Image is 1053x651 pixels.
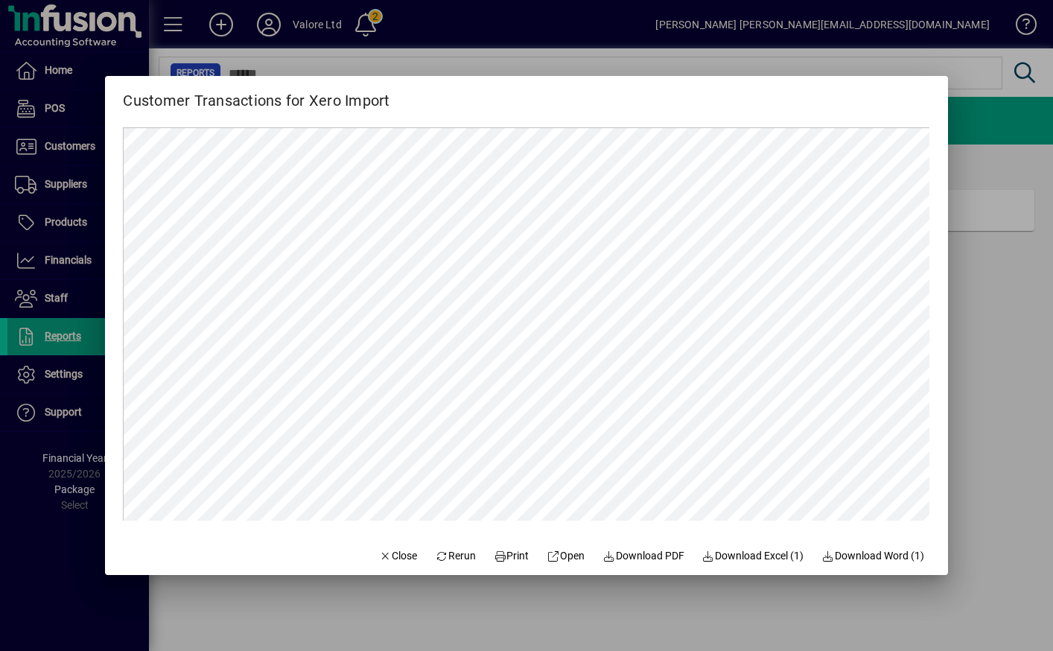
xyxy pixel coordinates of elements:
[379,548,418,564] span: Close
[696,542,810,569] button: Download Excel (1)
[105,76,407,112] h2: Customer Transactions for Xero Import
[815,542,930,569] button: Download Word (1)
[597,542,690,569] a: Download PDF
[541,542,591,569] a: Open
[547,548,585,564] span: Open
[602,548,684,564] span: Download PDF
[821,548,924,564] span: Download Word (1)
[494,548,529,564] span: Print
[488,542,535,569] button: Print
[435,548,476,564] span: Rerun
[373,542,424,569] button: Close
[702,548,804,564] span: Download Excel (1)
